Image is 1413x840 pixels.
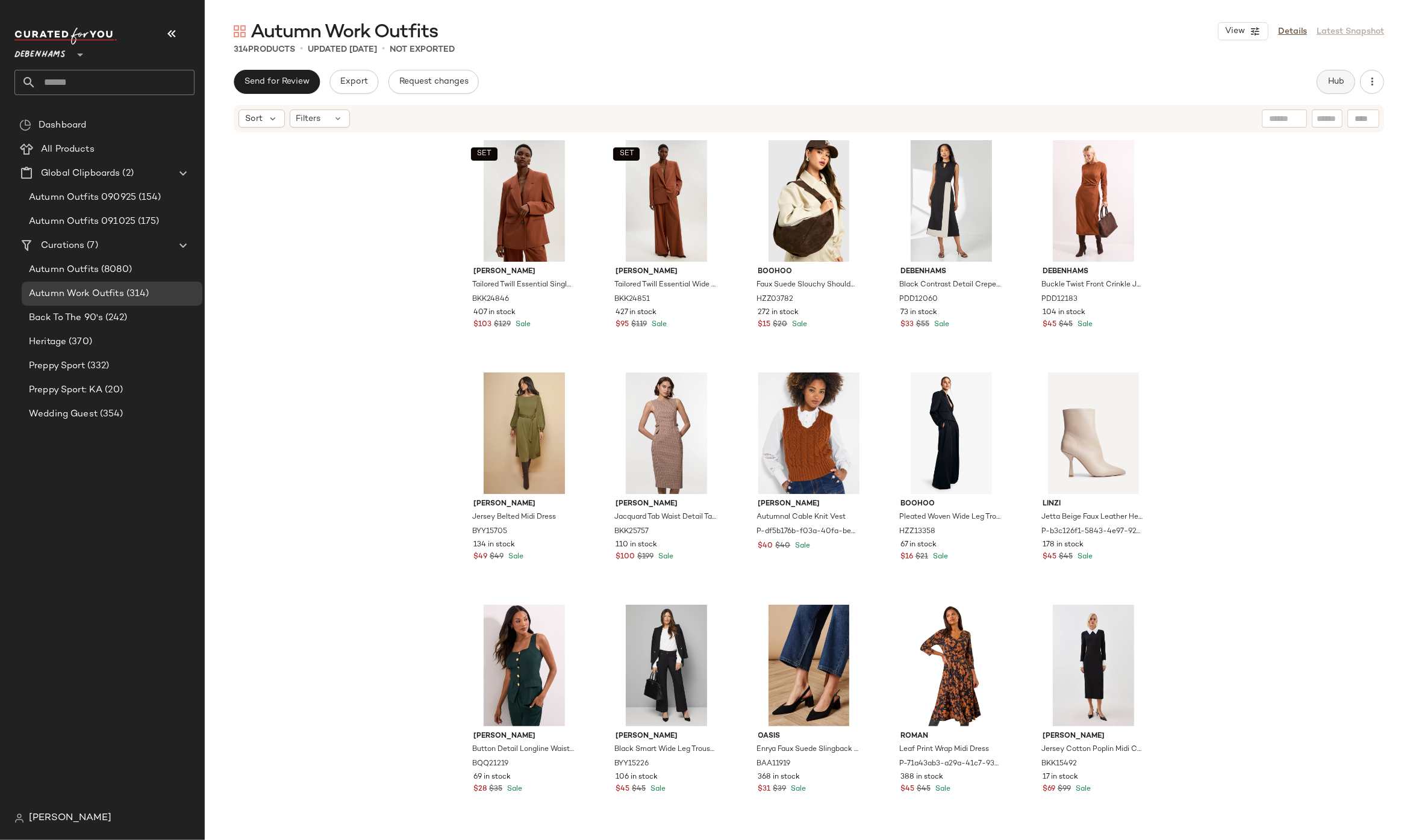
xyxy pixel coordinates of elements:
[900,784,914,795] span: $45
[464,372,585,494] img: byy15705_khaki_xl
[472,744,574,755] span: Button Detail Longline Waistcoat
[931,553,948,561] span: Sale
[505,785,522,793] span: Sale
[899,280,1001,291] span: Black Contrast Detail Crepe Column Dress
[29,335,66,349] span: Heritage
[98,407,123,421] span: (354)
[899,527,935,537] span: HZZ13358
[244,77,310,87] span: Send for Review
[234,45,248,54] span: 314
[1033,605,1154,726] img: bkk15492_mono_xl
[1317,70,1355,94] button: Hub
[85,359,110,373] span: (332)
[489,784,502,795] span: $35
[606,372,727,494] img: bkk25757_camel_xl
[1041,759,1077,770] span: BKK15492
[473,552,487,563] span: $49
[773,320,788,330] span: $20
[1041,512,1143,523] span: Jetta Beige Faux Leather Heeled Boot
[1075,321,1093,329] span: Sale
[616,320,629,330] span: $95
[891,372,1012,494] img: hzz13358_navy_xl
[616,784,629,795] span: $45
[473,540,515,551] span: 134 in stock
[1058,784,1071,795] span: $99
[1041,280,1143,291] span: Buckle Twist Front Crinkle Jersey Midi Dress
[900,772,943,783] span: 388 in stock
[900,540,937,551] span: 67 in stock
[14,41,66,63] span: Debenhams
[29,311,103,325] span: Back To The 90's
[29,359,85,373] span: Preppy Sport
[120,167,133,181] span: (2)
[308,43,377,56] p: updated [DATE]
[245,113,263,125] span: Sort
[790,321,808,329] span: Sale
[124,287,149,301] span: (314)
[614,294,650,305] span: BKK24851
[917,784,931,795] span: $45
[614,759,649,770] span: BYY15226
[1043,731,1144,742] span: [PERSON_NAME]
[476,150,491,158] span: SET
[933,785,950,793] span: Sale
[473,772,511,783] span: 69 in stock
[648,785,666,793] span: Sale
[758,267,860,277] span: boohoo
[472,759,508,770] span: BQQ21219
[900,499,1002,510] span: boohoo
[29,383,102,397] span: Preppy Sport: KA
[749,140,870,262] img: hzz03782_chocolate_xl
[29,215,136,229] span: Autumn Outfits 091025
[758,541,773,552] span: $40
[891,140,1012,262] img: pdd12060_black_xl
[758,772,800,783] span: 368 in stock
[472,527,507,537] span: BYY15705
[757,294,794,305] span: HZZ03782
[1059,320,1073,330] span: $45
[614,527,649,537] span: BKK25757
[758,784,771,795] span: $31
[789,785,806,793] span: Sale
[899,294,938,305] span: PDD12060
[14,814,24,823] img: svg%3e
[932,321,949,329] span: Sale
[1075,553,1093,561] span: Sale
[1073,785,1091,793] span: Sale
[234,43,295,56] div: Products
[1041,294,1078,305] span: PDD12183
[758,499,860,510] span: [PERSON_NAME]
[656,553,673,561] span: Sale
[616,307,657,318] span: 427 in stock
[900,552,913,563] span: $16
[1043,307,1085,318] span: 104 in stock
[473,307,516,318] span: 407 in stock
[102,383,123,397] span: (20)
[1041,744,1143,755] span: Jersey Cotton Poplin Midi Collar Dress
[1033,140,1154,262] img: pdd12183_ginger_xl
[99,263,132,277] span: (8080)
[472,280,574,291] span: Tailored Twill Essential Single Breasted Oversized Blazer
[464,605,585,726] img: bqq21219_dark%20green_xl
[29,191,136,205] span: Autumn Outfits 090925
[616,772,658,783] span: 106 in stock
[234,70,320,94] button: Send for Review
[66,335,92,349] span: (370)
[84,239,98,253] span: (7)
[614,744,716,755] span: Black Smart Wide Leg Trousers
[1327,77,1344,87] span: Hub
[776,541,791,552] span: $40
[606,605,727,726] img: byy15226_black_xl
[1043,540,1084,551] span: 178 in stock
[329,70,378,94] button: Export
[1043,320,1056,330] span: $45
[234,25,246,37] img: svg%3e
[899,759,1001,770] span: P-71a43ab3-a29a-41c7-93e3-29f1054ba401
[296,113,321,125] span: Filters
[472,294,509,305] span: BKK24846
[41,143,95,156] span: All Products
[513,321,531,329] span: Sale
[758,307,799,318] span: 272 in stock
[340,77,368,87] span: Export
[616,540,657,551] span: 110 in stock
